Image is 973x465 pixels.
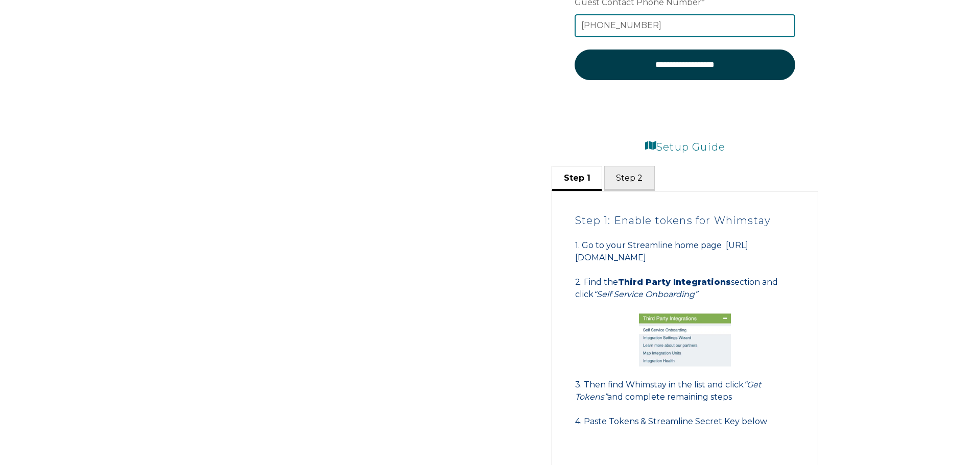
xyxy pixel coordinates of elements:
em: “Get Tokens” [575,380,761,402]
button: Step 2 [604,166,655,191]
span: 3. Then find Whimstay in the list and click and complete remaining steps 4. Paste Tokens & Stream... [575,380,767,426]
span: Setup Guide [645,141,725,153]
strong: Third Party Integrations [618,277,731,287]
span: 1. Go to your Streamline home page [URL][DOMAIN_NAME] [575,240,748,262]
img: Streamline Integration Doc for Whimstay Hosts [639,313,731,366]
h4: Step 1: Enable tokens for Whimstay [575,214,795,227]
button: Step 1 [552,166,602,191]
div: Tabs list [552,166,655,191]
em: “Self Service Onboarding” [594,289,698,299]
span: 2. Find the section and click [575,277,778,299]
